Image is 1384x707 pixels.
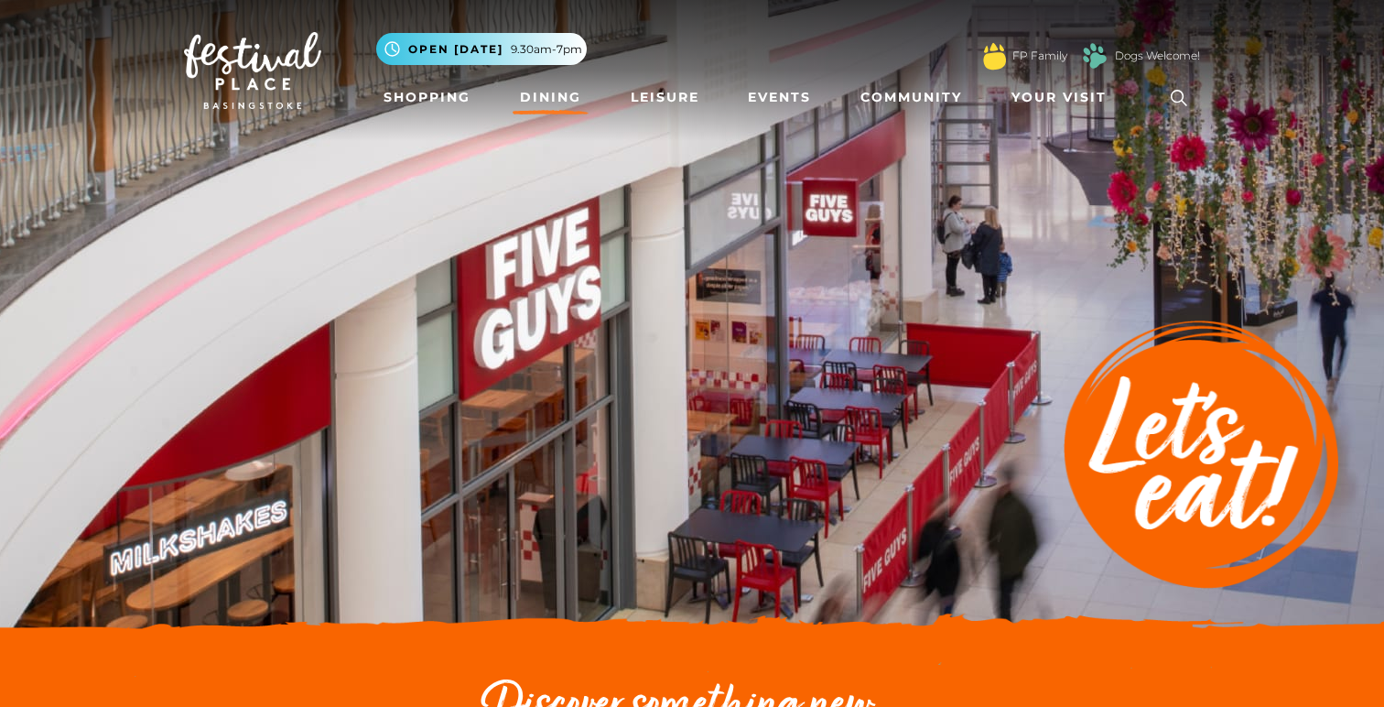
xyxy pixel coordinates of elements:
[376,81,478,114] a: Shopping
[513,81,589,114] a: Dining
[376,33,587,65] button: Open [DATE] 9.30am-7pm
[1115,48,1200,64] a: Dogs Welcome!
[511,41,582,58] span: 9.30am-7pm
[184,32,321,109] img: Festival Place Logo
[741,81,818,114] a: Events
[1011,88,1107,107] span: Your Visit
[1012,48,1067,64] a: FP Family
[408,41,503,58] span: Open [DATE]
[853,81,969,114] a: Community
[1004,81,1123,114] a: Your Visit
[623,81,707,114] a: Leisure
